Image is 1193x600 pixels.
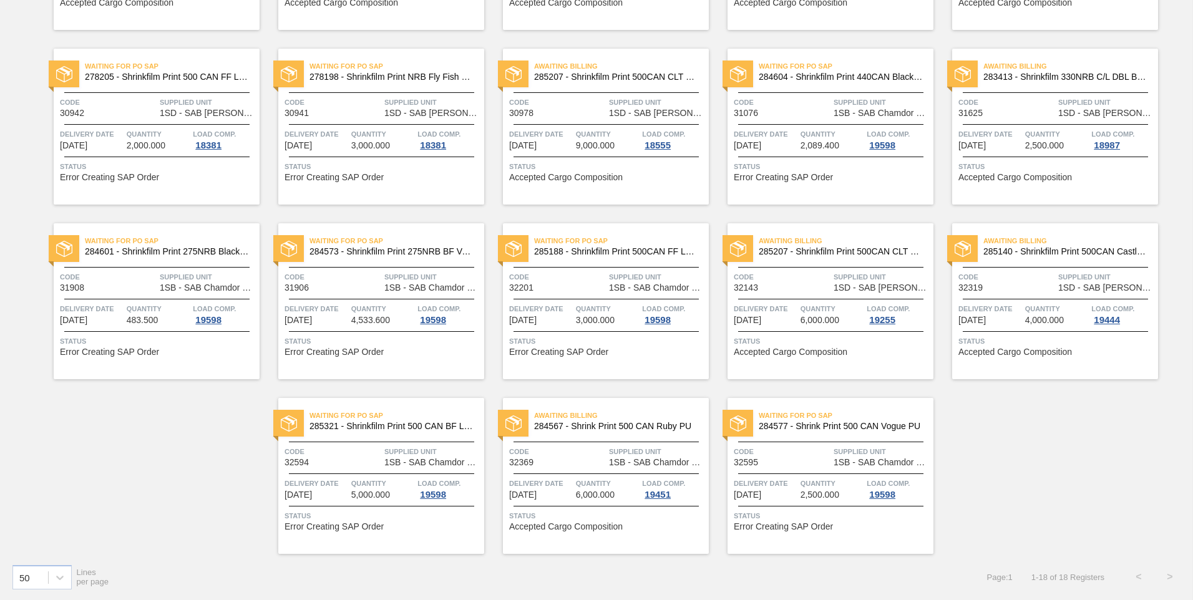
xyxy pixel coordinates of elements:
[834,271,930,283] span: Supplied Unit
[60,96,157,109] span: Code
[734,96,830,109] span: Code
[281,415,297,432] img: status
[1058,109,1155,118] span: 1SD - SAB Rosslyn Brewery
[1058,96,1155,109] span: Supplied Unit
[1025,316,1064,325] span: 4,000.000
[60,283,84,293] span: 31908
[734,445,830,458] span: Code
[734,522,833,531] span: Error Creating SAP Order
[160,96,256,109] span: Supplied Unit
[759,60,933,72] span: Waiting for PO SAP
[60,271,157,283] span: Code
[505,66,522,82] img: status
[417,302,481,325] a: Load Comp.19598
[759,247,923,256] span: 285207 - Shrinkfilm Print 500CAN CLT PU 25
[509,347,608,357] span: Error Creating SAP Order
[60,109,84,118] span: 30942
[534,422,699,431] span: 284567 - Shrink Print 500 CAN Ruby PU
[867,477,930,500] a: Load Comp.19598
[285,316,312,325] span: 09/22/2025
[127,128,190,140] span: Quantity
[509,490,537,500] span: 10/10/2025
[384,283,481,293] span: 1SB - SAB Chamdor Brewery
[1091,128,1134,140] span: Load Comp.
[285,458,309,467] span: 32594
[509,160,706,173] span: Status
[1154,561,1186,593] button: >
[285,335,481,347] span: Status
[534,247,699,256] span: 285188 - Shrinkfilm Print 500CAN FF Lemon PU
[417,128,460,140] span: Load Comp.
[576,316,615,325] span: 3,000.000
[709,223,933,379] a: statusAwaiting Billing285207 - Shrinkfilm Print 500CAN CLT PU 25Code32143Supplied Unit1SD - SAB [...
[958,160,1155,173] span: Status
[505,415,522,432] img: status
[609,109,706,118] span: 1SD - SAB Rosslyn Brewery
[281,241,297,257] img: status
[867,128,910,140] span: Load Comp.
[193,315,224,325] div: 19598
[19,572,30,583] div: 50
[730,415,746,432] img: status
[309,72,474,82] span: 278198 - Shrinkfilm Print NRB Fly Fish Lem (2020)
[1091,302,1134,315] span: Load Comp.
[285,522,384,531] span: Error Creating SAP Order
[867,302,930,325] a: Load Comp.19255
[260,49,484,205] a: statusWaiting for PO SAP278198 - Shrinkfilm Print NRB Fly Fish Lem (2020)Code30941Supplied Unit1S...
[509,510,706,522] span: Status
[576,302,640,315] span: Quantity
[1031,573,1104,582] span: 1 - 18 of 18 Registers
[509,271,606,283] span: Code
[384,109,481,118] span: 1SD - SAB Rosslyn Brewery
[60,302,124,315] span: Delivery Date
[260,398,484,554] a: statusWaiting for PO SAP285321 - Shrinkfilm Print 500 CAN BF Litchi PU 25Code32594Supplied Unit1S...
[509,128,573,140] span: Delivery Date
[642,490,673,500] div: 19451
[260,223,484,379] a: statusWaiting for PO SAP284573 - Shrinkfilm Print 275NRB BF Vogue PUCode31906Supplied Unit1SB - S...
[730,241,746,257] img: status
[867,128,930,150] a: Load Comp.19598
[867,140,898,150] div: 19598
[609,96,706,109] span: Supplied Unit
[642,315,673,325] div: 19598
[285,173,384,182] span: Error Creating SAP Order
[801,128,864,140] span: Quantity
[285,128,348,140] span: Delivery Date
[193,302,236,315] span: Load Comp.
[801,316,839,325] span: 6,000.000
[309,60,484,72] span: Waiting for PO SAP
[60,173,159,182] span: Error Creating SAP Order
[642,477,706,500] a: Load Comp.19451
[193,140,224,150] div: 18381
[958,347,1072,357] span: Accepted Cargo Composition
[834,445,930,458] span: Supplied Unit
[384,271,481,283] span: Supplied Unit
[60,128,124,140] span: Delivery Date
[384,458,481,467] span: 1SB - SAB Chamdor Brewery
[417,477,481,500] a: Load Comp.19598
[734,347,847,357] span: Accepted Cargo Composition
[60,347,159,357] span: Error Creating SAP Order
[958,128,1022,140] span: Delivery Date
[285,490,312,500] span: 10/09/2025
[534,235,709,247] span: Waiting for PO SAP
[759,235,933,247] span: Awaiting Billing
[609,458,706,467] span: 1SB - SAB Chamdor Brewery
[734,510,930,522] span: Status
[958,96,1055,109] span: Code
[983,72,1148,82] span: 283413 - Shrinkfilm 330NRB C/L DBL Booster 2
[56,66,72,82] img: status
[56,241,72,257] img: status
[958,283,983,293] span: 32319
[285,141,312,150] span: 08/24/2025
[576,128,640,140] span: Quantity
[1091,315,1122,325] div: 19444
[160,109,256,118] span: 1SD - SAB Rosslyn Brewery
[309,409,484,422] span: Waiting for PO SAP
[834,96,930,109] span: Supplied Unit
[734,458,758,467] span: 32595
[642,140,673,150] div: 18555
[642,302,706,325] a: Load Comp.19598
[509,477,573,490] span: Delivery Date
[309,247,474,256] span: 284573 - Shrinkfilm Print 275NRB BF Vogue PU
